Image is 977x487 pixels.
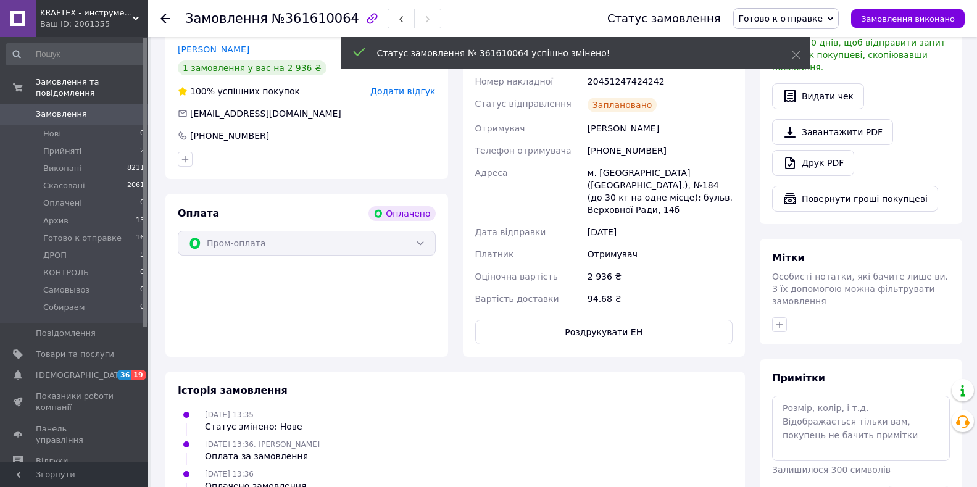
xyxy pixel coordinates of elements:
span: Примітки [772,372,825,384]
button: Видати чек [772,83,864,109]
span: 0 [140,285,144,296]
span: Телефон отримувача [475,146,572,156]
button: Повернути гроші покупцеві [772,186,938,212]
div: Отримувач [585,243,735,265]
span: Дата відправки [475,227,546,237]
span: Готово к отправке [43,233,122,244]
span: Мітки [772,252,805,264]
span: 0 [140,198,144,209]
span: Прийняті [43,146,81,157]
div: [PHONE_NUMBER] [189,130,270,142]
span: Додати відгук [370,86,435,96]
span: Замовлення виконано [861,14,955,23]
div: 1 замовлення у вас на 2 936 ₴ [178,60,326,75]
span: ДРОП [43,250,67,261]
span: 2 [140,146,144,157]
span: 0 [140,267,144,278]
span: Замовлення [185,11,268,26]
span: Виконані [43,163,81,174]
span: [DATE] 13:35 [205,410,254,419]
span: Замовлення [36,109,87,120]
span: 0 [140,302,144,313]
span: 0 [140,128,144,139]
span: Платник [475,249,514,259]
span: [DEMOGRAPHIC_DATA] [36,370,127,381]
span: Архив [43,215,69,227]
span: 100% [190,86,215,96]
span: Історія замовлення [178,385,288,396]
span: Відгуки [36,456,68,467]
div: [PERSON_NAME] [585,117,735,139]
button: Роздрукувати ЕН [475,320,733,344]
span: Залишилося 300 символів [772,465,891,475]
div: [DATE] [585,221,735,243]
a: Завантажити PDF [772,119,893,145]
span: Самовывоз [43,285,89,296]
span: Замовлення та повідомлення [36,77,148,99]
span: У вас є 30 днів, щоб відправити запит на відгук покупцеві, скопіювавши посилання. [772,38,946,72]
div: Статус замовлення [607,12,721,25]
span: Панель управління [36,423,114,446]
span: Вартість доставки [475,294,559,304]
div: 20451247424242 [585,70,735,93]
span: Особисті нотатки, які бачите лише ви. З їх допомогою можна фільтрувати замовлення [772,272,948,306]
span: Товари та послуги [36,349,114,360]
div: Оплата за замовлення [205,450,320,462]
div: Оплачено [368,206,435,221]
span: Номер накладної [475,77,554,86]
span: [DATE] 13:36, [PERSON_NAME] [205,440,320,449]
span: Статус відправлення [475,99,572,109]
a: [PERSON_NAME] [178,44,249,54]
span: 36 [117,370,131,380]
span: Отримувач [475,123,525,133]
span: Адреса [475,168,508,178]
div: успішних покупок [178,85,300,98]
span: Повідомлення [36,328,96,339]
span: [EMAIL_ADDRESS][DOMAIN_NAME] [190,109,341,119]
div: Статус замовлення № 361610064 успішно змінено! [377,47,761,59]
span: 13 [136,215,144,227]
span: 19 [131,370,146,380]
span: Оплата [178,207,219,219]
span: [DATE] 13:36 [205,470,254,478]
span: 2061 [127,180,144,191]
span: Готово к отправке [739,14,823,23]
div: Заплановано [588,98,657,112]
input: Пошук [6,43,146,65]
span: 16 [136,233,144,244]
span: Нові [43,128,61,139]
div: Статус змінено: Нове [205,420,302,433]
span: №361610064 [272,11,359,26]
a: Друк PDF [772,150,854,176]
button: Замовлення виконано [851,9,965,28]
div: Повернутися назад [160,12,170,25]
span: КОНТРОЛЬ [43,267,89,278]
div: Ваш ID: 2061355 [40,19,148,30]
span: Собираем [43,302,85,313]
span: 8211 [127,163,144,174]
span: 5 [140,250,144,261]
span: KRAFTEX - инструмент созданный творить [40,7,133,19]
span: Оплачені [43,198,82,209]
div: 2 936 ₴ [585,265,735,288]
div: [PHONE_NUMBER] [585,139,735,162]
div: 94.68 ₴ [585,288,735,310]
span: Показники роботи компанії [36,391,114,413]
div: м. [GEOGRAPHIC_DATA] ([GEOGRAPHIC_DATA].), №184 (до 30 кг на одне місце): бульв. Верховної Ради, 14б [585,162,735,221]
span: Скасовані [43,180,85,191]
span: Оціночна вартість [475,272,558,281]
